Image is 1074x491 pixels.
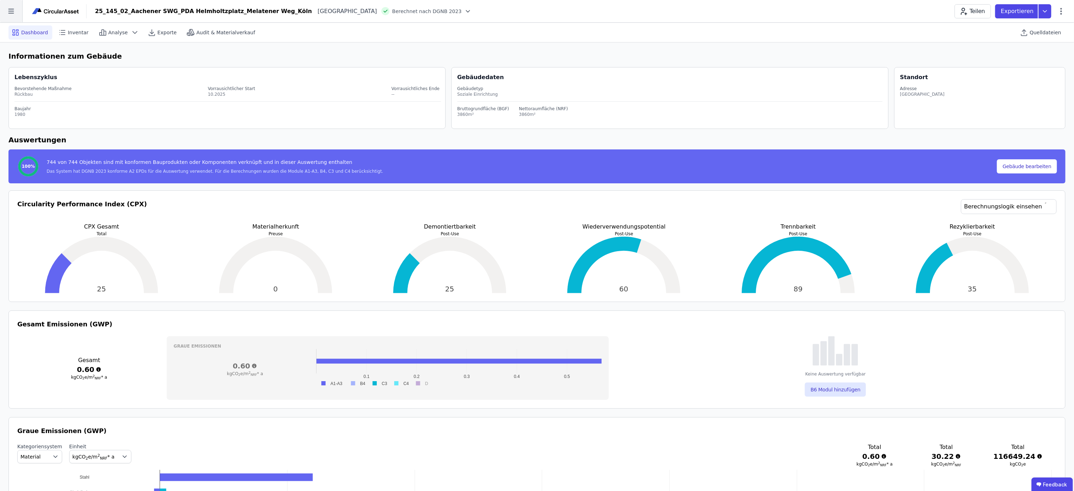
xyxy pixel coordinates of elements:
span: kgCO e/m * a [856,462,892,467]
div: Nettoraumfläche (NRF) [519,106,568,112]
sup: 2 [878,461,880,465]
div: Adresse [900,86,945,91]
p: Preuse [191,231,360,237]
sub: NRF [95,377,101,380]
div: Bevorstehende Maßnahme [14,86,72,91]
button: Material [17,450,62,463]
div: Keine Auswertung verfügbar [805,371,866,377]
sub: 2 [868,463,870,467]
h3: Gesamt Emissionen (GWP) [17,319,1057,329]
span: 100% [22,164,35,169]
h3: Total [922,443,971,451]
div: 3860m² [519,112,568,117]
div: Lebenszyklus [14,73,57,82]
sub: 2 [86,456,88,460]
span: Analyse [108,29,128,36]
p: Total [17,231,186,237]
span: kgCO e/m * a [71,375,107,380]
div: 744 von 744 Objekten sind mit konformen Bauprodukten oder Komponenten verknüpft und in dieser Aus... [47,159,383,168]
span: kgCO e/m [931,462,961,467]
p: Post-Use [366,231,534,237]
h3: 0.60 [850,451,899,461]
button: Gebäude bearbeiten [997,159,1057,173]
p: CPX Gesamt [17,223,186,231]
p: Post-Use [714,231,883,237]
div: Vorrausichtlicher Start [208,86,255,91]
button: Teilen [955,4,991,18]
sup: 2 [953,461,955,465]
p: Wiederverwendungspotential [540,223,708,231]
sub: NRF [251,373,257,377]
sup: 2 [97,453,100,457]
h3: 0.60 [17,365,161,374]
img: Concular [31,7,81,16]
h3: Total [993,443,1043,451]
p: Trennbarkeit [714,223,883,231]
h3: Gesamt [17,356,161,365]
sup: 2 [249,371,251,374]
h6: Informationen zum Gebäude [8,51,1066,61]
h3: 116649.24 [993,451,1043,461]
div: Bruttogrundfläche (BGF) [457,106,509,112]
span: Material [20,453,41,460]
span: Berechnet nach DGNB 2023 [392,8,462,15]
span: Audit & Materialverkauf [196,29,255,36]
div: 1980 [14,112,441,117]
div: -- [391,91,439,97]
div: Standort [900,73,928,82]
div: Soziale Einrichtung [457,91,883,97]
button: B6 Modul hinzufügen [805,383,866,397]
span: kgCO e/m * a [72,454,114,460]
div: Vorrausichtliches Ende [391,86,439,91]
div: Gebäudetyp [457,86,883,91]
sub: NRF [100,456,107,460]
a: Berechnungslogik einsehen [961,199,1057,214]
span: kgCO e/m * a [227,371,263,376]
div: Baujahr [14,106,441,112]
sup: 2 [93,374,95,378]
div: Das System hat DGNB 2023 konforme A2 EPDs für die Auswertung verwendet. Für die Berechnungen wurd... [47,168,383,174]
span: kgCO e [1010,462,1026,467]
label: Kategoriensystem [17,443,62,450]
span: Dashboard [21,29,48,36]
div: [GEOGRAPHIC_DATA] [312,7,377,16]
button: kgCO2e/m2NRF* a [69,450,131,463]
p: Materialherkunft [191,223,360,231]
div: Rückbau [14,91,72,97]
h3: Graue Emissionen (GWP) [17,426,1057,436]
h3: 0.60 [174,361,316,371]
p: Post-Use [540,231,708,237]
span: Inventar [68,29,89,36]
p: Rezyklierbarkeit [888,223,1057,231]
h6: Auswertungen [8,135,1066,145]
p: Exportieren [1001,7,1035,16]
p: Demontiertbarkeit [366,223,534,231]
span: Quelldateien [1030,29,1061,36]
span: Exporte [158,29,177,36]
h3: 30.22 [922,451,971,461]
sub: 2 [238,373,241,377]
img: empty-state [813,336,858,366]
p: Post-Use [888,231,1057,237]
div: [GEOGRAPHIC_DATA] [900,91,945,97]
div: Gebäudedaten [457,73,888,82]
sub: NRF [955,463,961,467]
sub: 2 [83,377,85,380]
div: 25_145_02_Aachener SWG_PDA Helmholtzplatz_Melatener Weg_Köln [95,7,312,16]
h3: Total [850,443,899,451]
div: 10.2025 [208,91,255,97]
div: 3860m² [457,112,509,117]
sub: 2 [1021,463,1023,467]
sub: NRF [880,463,886,467]
h3: Graue Emissionen [174,343,602,349]
sub: 2 [943,463,945,467]
h3: Circularity Performance Index (CPX) [17,199,147,223]
label: Einheit [69,443,131,450]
